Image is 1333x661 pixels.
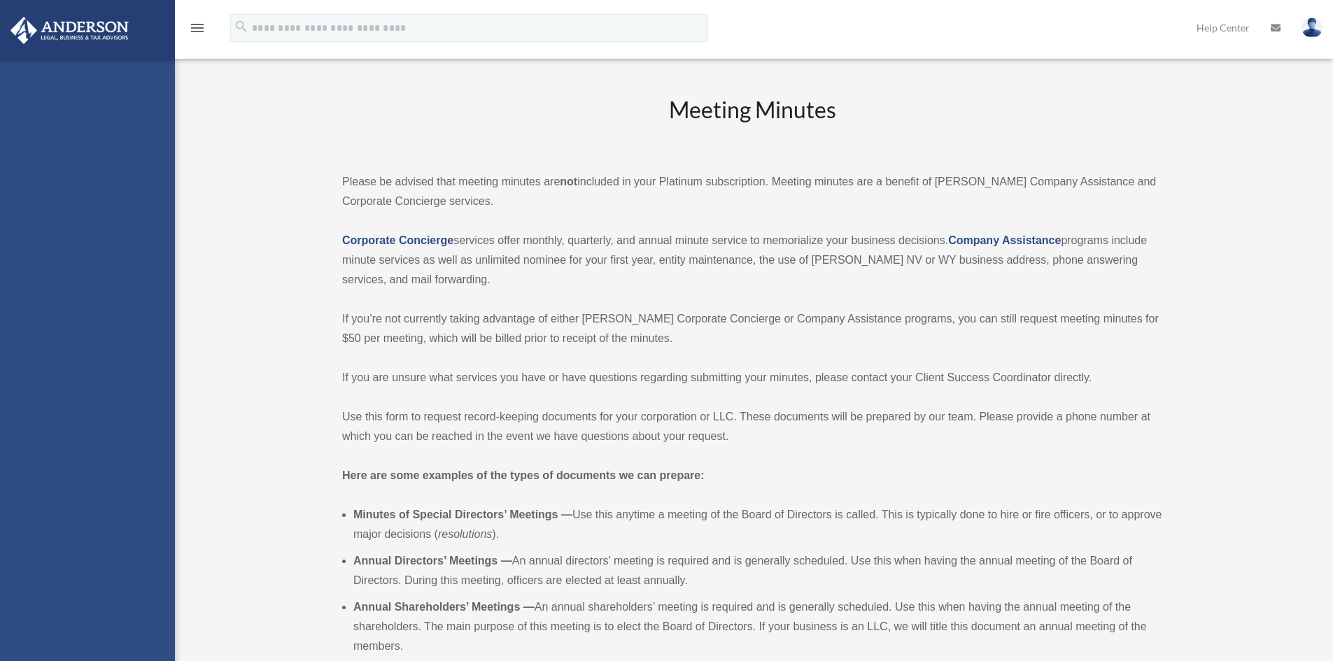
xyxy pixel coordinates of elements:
[353,551,1162,590] li: An annual directors’ meeting is required and is generally scheduled. Use this when having the ann...
[189,24,206,36] a: menu
[342,368,1162,388] p: If you are unsure what services you have or have questions regarding submitting your minutes, ple...
[342,94,1162,152] h2: Meeting Minutes
[234,19,249,34] i: search
[342,234,453,246] a: Corporate Concierge
[353,555,512,567] b: Annual Directors’ Meetings —
[1302,17,1323,38] img: User Pic
[353,597,1162,656] li: An annual shareholders’ meeting is required and is generally scheduled. Use this when having the ...
[560,176,577,187] strong: not
[438,528,492,540] em: resolutions
[353,505,1162,544] li: Use this anytime a meeting of the Board of Directors is called. This is typically done to hire or...
[948,234,1061,246] a: Company Assistance
[353,601,535,613] b: Annual Shareholders’ Meetings —
[342,231,1162,290] p: services offer monthly, quarterly, and annual minute service to memorialize your business decisio...
[342,309,1162,348] p: If you’re not currently taking advantage of either [PERSON_NAME] Corporate Concierge or Company A...
[353,509,572,520] b: Minutes of Special Directors’ Meetings —
[342,469,705,481] strong: Here are some examples of the types of documents we can prepare:
[189,20,206,36] i: menu
[342,407,1162,446] p: Use this form to request record-keeping documents for your corporation or LLC. These documents wi...
[6,17,133,44] img: Anderson Advisors Platinum Portal
[342,172,1162,211] p: Please be advised that meeting minutes are included in your Platinum subscription. Meeting minute...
